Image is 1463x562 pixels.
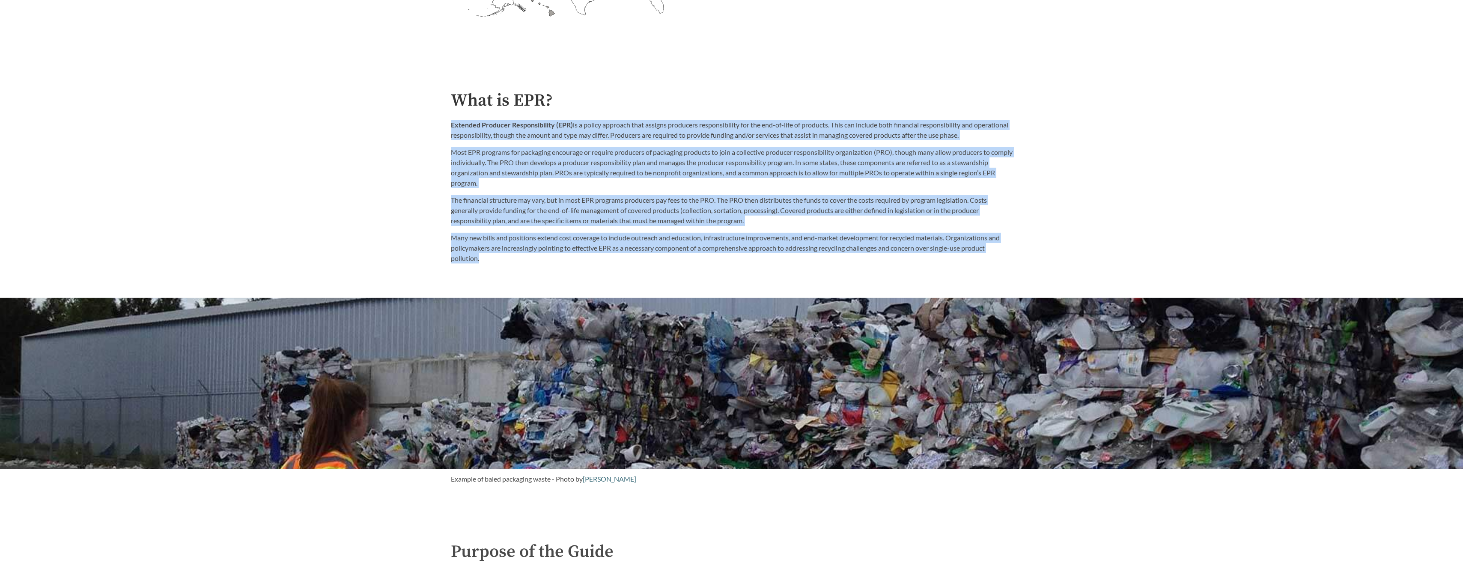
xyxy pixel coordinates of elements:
[583,475,636,483] a: [PERSON_NAME]
[451,91,1013,110] h2: What is EPR?
[451,147,1013,188] p: Most EPR programs for packaging encourage or require producers of packaging products to join a co...
[451,120,1013,140] p: is a policy approach that assigns producers responsibility for the end-of-life of products. This ...
[451,233,1013,263] p: Many new bills and positions extend cost coverage to include outreach and education, infrastructu...
[451,475,583,483] span: Example of baled packaging waste - Photo by
[451,121,573,129] strong: Extended Producer Responsibility (EPR)
[451,195,1013,226] p: The financial structure may vary, but in most EPR programs producers pay fees to the PRO. The PRO...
